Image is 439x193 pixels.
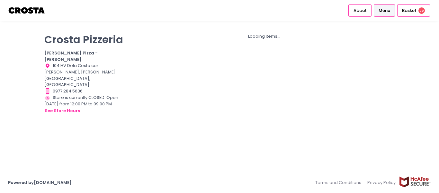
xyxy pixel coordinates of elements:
[8,5,46,16] img: logo
[348,4,372,16] a: About
[44,33,126,46] p: Crosta Pizzeria
[379,7,390,14] span: Menu
[315,176,364,189] a: Terms and Conditions
[44,63,126,88] div: 104 HV Dela Costa cor [PERSON_NAME], [PERSON_NAME][GEOGRAPHIC_DATA], [GEOGRAPHIC_DATA]
[364,176,399,189] a: Privacy Policy
[8,179,72,186] a: Powered by[DOMAIN_NAME]
[44,94,126,114] div: Store is currently CLOSED. Open [DATE] from 12:00 PM to 09:00 PM
[44,88,126,94] div: 0977 284 5636
[399,176,431,188] img: mcafee-secure
[354,7,367,14] span: About
[402,7,417,14] span: Basket
[134,33,395,40] div: Loading items...
[44,50,98,63] b: [PERSON_NAME] Pizza - [PERSON_NAME]
[418,7,425,14] span: 55
[44,107,80,114] button: see store hours
[374,4,395,16] a: Menu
